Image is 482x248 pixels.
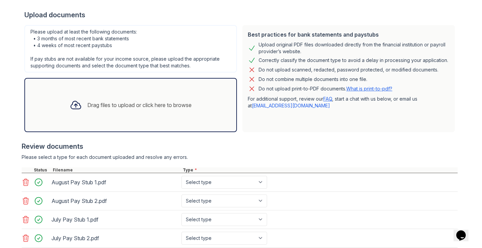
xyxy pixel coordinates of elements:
iframe: chat widget [454,221,475,241]
div: Correctly classify the document type to avoid a delay in processing your application. [259,56,448,64]
a: [EMAIL_ADDRESS][DOMAIN_NAME] [252,103,330,108]
div: August Pay Stub 2.pdf [51,195,179,206]
div: July Pay Stub 2.pdf [51,233,179,244]
div: Do not combine multiple documents into one file. [259,75,367,83]
a: What is print-to-pdf? [346,86,392,91]
div: Drag files to upload or click here to browse [87,101,192,109]
div: Please upload at least the following documents: • 3 months of most recent bank statements • 4 wee... [24,25,237,73]
a: FAQ [323,96,332,102]
div: Best practices for bank statements and paystubs [248,30,450,39]
div: Please select a type for each document uploaded and resolve any errors. [22,154,458,161]
p: For additional support, review our , start a chat with us below, or email us at [248,96,450,109]
div: July Pay Stub 1.pdf [51,214,179,225]
div: Status [32,167,51,173]
div: Filename [51,167,181,173]
div: Type [181,167,458,173]
div: Do not upload scanned, redacted, password protected, or modified documents. [259,66,438,74]
div: Upload original PDF files downloaded directly from the financial institution or payroll provider’... [259,41,450,55]
div: Review documents [22,142,458,151]
div: Upload documents [24,10,458,20]
p: Do not upload print-to-PDF documents. [259,85,392,92]
div: August Pay Stub 1.pdf [51,177,179,188]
